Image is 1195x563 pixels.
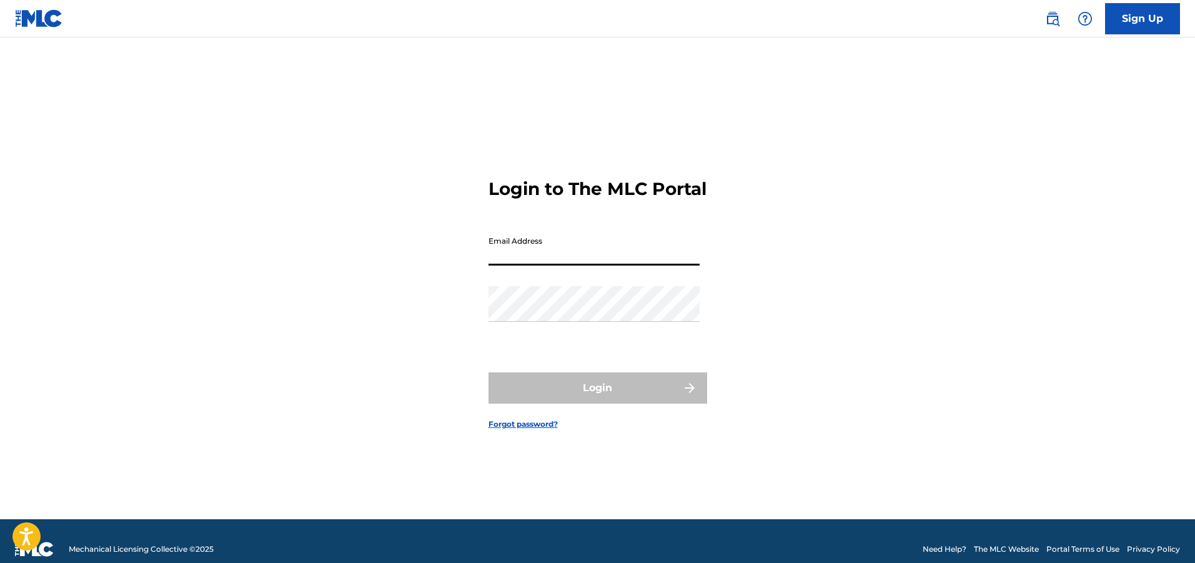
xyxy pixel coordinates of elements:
img: help [1078,11,1093,26]
a: Need Help? [923,544,966,555]
a: Forgot password? [488,419,558,430]
div: Help [1073,6,1098,31]
a: The MLC Website [974,544,1039,555]
h3: Login to The MLC Portal [488,178,707,200]
img: logo [15,542,54,557]
a: Public Search [1040,6,1065,31]
a: Sign Up [1105,3,1180,34]
img: MLC Logo [15,9,63,27]
a: Privacy Policy [1127,544,1180,555]
span: Mechanical Licensing Collective © 2025 [69,544,214,555]
a: Portal Terms of Use [1046,544,1119,555]
img: search [1045,11,1060,26]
